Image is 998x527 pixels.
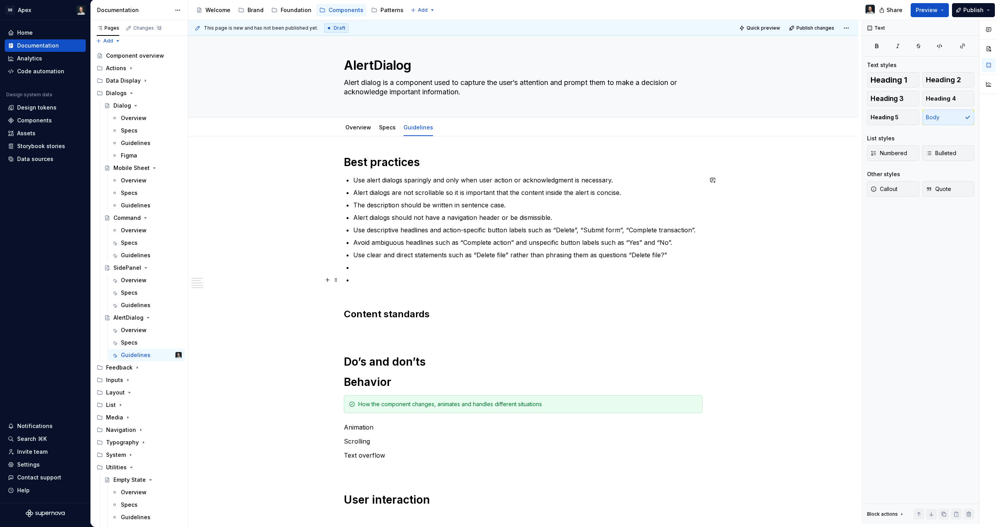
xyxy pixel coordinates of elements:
div: Help [17,486,30,494]
div: Overview [121,276,147,284]
span: Heading 4 [926,95,956,103]
button: Numbered [867,145,919,161]
div: Design tokens [17,104,57,111]
a: Brand [235,4,267,16]
div: Documentation [17,42,59,50]
div: Guidelines [121,139,150,147]
div: Overview [121,114,147,122]
a: Specs [108,237,185,249]
a: Analytics [5,52,86,65]
a: Overview [108,486,185,499]
div: Specs [121,239,138,247]
div: Welcome [205,6,230,14]
span: Add [418,7,428,13]
span: Heading 2 [926,76,961,84]
button: Add [408,5,437,16]
a: Guidelines [108,199,185,212]
a: Documentation [5,39,86,52]
button: Callout [867,181,919,197]
div: Storybook stories [17,142,65,150]
div: Data Display [94,74,185,87]
a: Guidelines [108,299,185,311]
div: Typography [106,439,139,446]
button: Quote [922,181,975,197]
a: AlertDialog [101,311,185,324]
p: Use clear and direct statements such as “Delete file” rather than phrasing them as questions “Del... [353,250,702,260]
div: Dialogs [94,87,185,99]
div: Layout [94,386,185,399]
button: Quick preview [737,23,784,34]
div: Specs [121,189,138,197]
span: Heading 1 [871,76,907,84]
div: Design system data [6,92,52,98]
p: Use alert dialogs sparingly and only when user action or acknowledgment is necessary. [353,175,702,185]
span: Draft [334,25,345,31]
a: Overview [108,112,185,124]
button: Publish [952,3,995,17]
div: Specs [121,339,138,347]
div: Inputs [94,374,185,386]
a: Specs [108,336,185,349]
div: Guidelines [121,202,150,209]
div: Other styles [867,170,900,178]
span: Preview [916,6,938,14]
p: Avoid ambiguous headlines such as “Complete action” and unspecific button labels such as “Yes” an... [353,238,702,247]
button: SBApexNiklas Quitzau [2,2,89,18]
div: Guidelines [121,351,150,359]
a: Figma [108,149,185,162]
a: Components [316,4,366,16]
div: SidePanel [113,264,141,272]
a: Supernova Logo [26,509,65,517]
div: Actions [106,64,126,72]
div: List [94,399,185,411]
div: SB [5,5,15,15]
a: SidePanel [101,262,185,274]
div: Specs [121,289,138,297]
span: Heading 5 [871,113,899,121]
div: Components [329,6,363,14]
div: Patterns [380,6,403,14]
a: Overview [108,274,185,286]
div: Empty State [113,476,146,484]
div: System [106,451,126,459]
a: Code automation [5,65,86,78]
div: List styles [867,134,895,142]
button: Heading 2 [922,72,975,88]
button: Add [94,35,123,46]
button: Bulleted [922,145,975,161]
p: Use descriptive headlines and action-specific button labels such as “Delete”, “Submit form”, “Com... [353,225,702,235]
span: Heading 3 [871,95,904,103]
div: Utilities [106,463,127,471]
a: Guidelines [403,124,433,131]
div: Feedback [106,364,133,371]
div: Guidelines [121,513,150,521]
a: Design tokens [5,101,86,114]
div: Typography [94,436,185,449]
div: Overview [121,488,147,496]
button: Help [5,484,86,497]
a: Storybook stories [5,140,86,152]
a: Invite team [5,446,86,458]
div: Guidelines [121,301,150,309]
div: Inputs [106,376,123,384]
div: Brand [248,6,264,14]
a: GuidelinesNiklas Quitzau [108,349,185,361]
div: System [94,449,185,461]
h2: Content standards [344,308,702,320]
div: Documentation [97,6,171,14]
div: Navigation [94,424,185,436]
div: Specs [121,127,138,134]
span: Quote [926,185,951,193]
a: Components [5,114,86,127]
p: Text overflow [344,451,702,460]
div: Overview [121,177,147,184]
div: Analytics [17,55,42,62]
img: Niklas Quitzau [175,352,182,358]
a: Overview [108,324,185,336]
div: Dialog [113,102,131,110]
a: Specs [108,286,185,299]
div: Contact support [17,474,61,481]
span: Share [887,6,902,14]
textarea: AlertDialog [342,56,701,75]
div: Data sources [17,155,53,163]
